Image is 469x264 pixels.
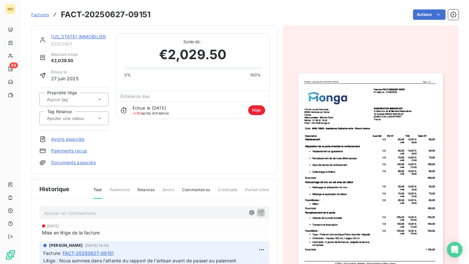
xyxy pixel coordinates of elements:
span: Émise le [51,69,78,75]
span: Facture : [43,250,61,257]
span: 27 juin 2025 [51,75,78,82]
span: 0% [124,72,131,78]
span: Portail client [245,187,269,198]
span: Litige : Nous sommes dans l'attente du rapport de l'artisan avant de passer au paiement [43,258,236,263]
span: Creditsafe [218,187,238,198]
span: €2,029.50 [51,58,78,64]
a: Paiements reçus [51,148,87,154]
span: [DATE] [47,224,59,228]
span: Historique [39,185,70,193]
span: 100% [250,72,261,78]
span: litige [248,105,265,115]
span: Factures [31,12,49,17]
div: Open Intercom Messenger [447,242,462,257]
span: J+80 [133,111,142,115]
a: Avoirs associés [51,136,84,142]
input: Ajouter une valeur [46,115,112,121]
h3: FACT-20250627-09151 [61,9,150,20]
span: [DATE] 14:39 [85,244,108,247]
span: Tout [93,187,102,199]
span: 89 [9,62,18,68]
span: €2,029.50 [159,45,226,64]
span: Mise en litige de la facture [42,229,100,236]
span: Avoirs [163,187,174,198]
span: Échue le [DATE] [133,105,166,111]
span: Paiements [110,187,130,198]
span: Commentaires [182,187,210,198]
span: [PERSON_NAME] [49,243,83,248]
a: Documents associés [51,159,96,166]
span: 52252907 [51,41,108,46]
a: Factures [31,11,49,18]
span: Échéance due [121,94,150,99]
span: FACT-20250627-09151 [63,250,114,257]
span: Solde dû : [124,39,261,45]
span: Montant initial [51,52,78,58]
img: Logo LeanPay [5,250,16,260]
a: [US_STATE] IMMOBILIER [51,34,106,39]
div: MO [5,4,16,14]
span: Relances [137,187,155,198]
button: Actions [413,9,446,20]
input: Aucun tag [46,97,85,102]
span: après échéance [133,111,169,115]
